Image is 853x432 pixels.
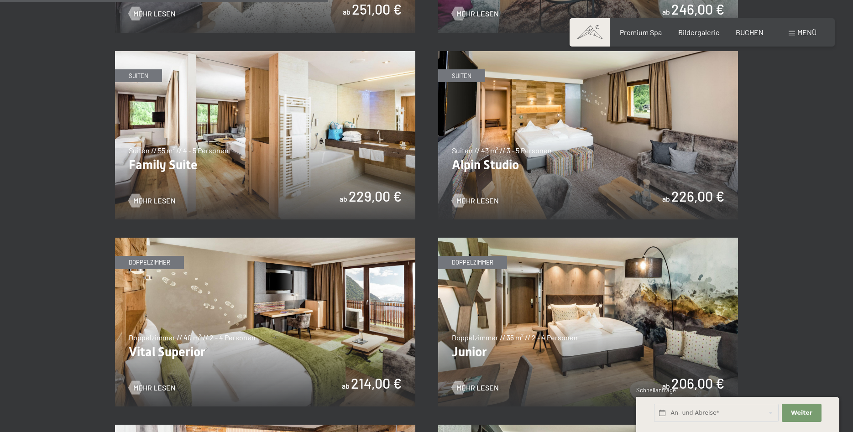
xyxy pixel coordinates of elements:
[620,28,662,36] a: Premium Spa
[636,386,676,394] span: Schnellanfrage
[452,9,499,19] a: Mehr Lesen
[133,196,176,206] span: Mehr Lesen
[797,28,816,36] span: Menü
[456,9,499,19] span: Mehr Lesen
[129,196,176,206] a: Mehr Lesen
[438,52,738,57] a: Alpin Studio
[115,425,415,431] a: Single Alpin
[736,28,764,36] a: BUCHEN
[438,425,738,431] a: Single Superior
[452,196,499,206] a: Mehr Lesen
[678,28,720,36] a: Bildergalerie
[782,404,821,422] button: Weiter
[438,238,738,244] a: Junior
[438,238,738,406] img: Junior
[133,9,176,19] span: Mehr Lesen
[456,196,499,206] span: Mehr Lesen
[115,51,415,220] img: Family Suite
[452,383,499,393] a: Mehr Lesen
[791,409,812,417] span: Weiter
[115,52,415,57] a: Family Suite
[133,383,176,393] span: Mehr Lesen
[129,383,176,393] a: Mehr Lesen
[438,51,738,220] img: Alpin Studio
[115,238,415,406] img: Vital Superior
[129,9,176,19] a: Mehr Lesen
[115,238,415,244] a: Vital Superior
[456,383,499,393] span: Mehr Lesen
